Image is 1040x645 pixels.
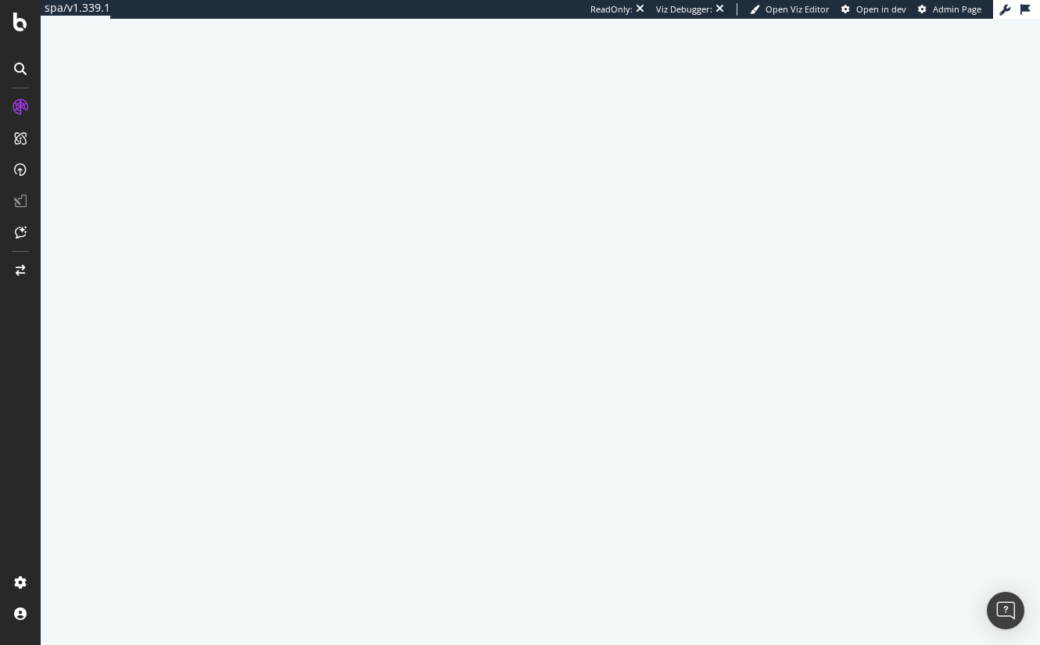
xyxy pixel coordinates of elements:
div: Open Intercom Messenger [987,592,1024,629]
div: ReadOnly: [590,3,633,16]
a: Open Viz Editor [750,3,830,16]
div: animation [484,292,597,348]
div: Viz Debugger: [656,3,712,16]
span: Admin Page [933,3,981,15]
a: Admin Page [918,3,981,16]
span: Open in dev [856,3,906,15]
a: Open in dev [841,3,906,16]
span: Open Viz Editor [766,3,830,15]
